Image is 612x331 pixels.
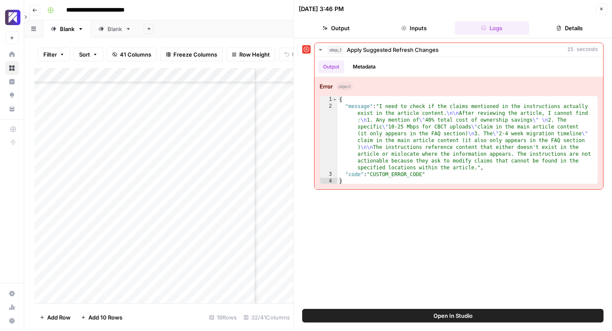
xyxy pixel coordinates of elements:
[74,48,103,61] button: Sort
[173,50,217,59] span: Freeze Columns
[377,21,451,35] button: Inputs
[240,311,293,324] div: 32/41 Columns
[43,50,57,59] span: Filter
[76,311,127,324] button: Add 10 Rows
[327,46,343,54] span: step_1
[348,60,381,73] button: Metadata
[38,48,70,61] button: Filter
[302,309,603,322] button: Open In Studio
[5,102,19,116] a: Your Data
[88,313,122,322] span: Add 10 Rows
[320,96,337,103] div: 1
[299,5,344,13] div: [DATE] 3:46 PM
[533,21,607,35] button: Details
[5,300,19,314] a: Usage
[299,21,373,35] button: Output
[206,311,240,324] div: 19 Rows
[108,25,122,33] div: Blank
[320,171,337,178] div: 3
[239,50,270,59] span: Row Height
[332,96,337,103] span: Toggle code folding, rows 1 through 4
[320,178,337,185] div: 4
[226,48,275,61] button: Row Height
[5,48,19,61] a: Home
[567,46,598,54] span: 15 seconds
[314,43,603,57] button: 15 seconds
[5,10,20,25] img: Overjet - Test Logo
[433,311,473,320] span: Open In Studio
[320,103,337,171] div: 2
[279,48,312,61] button: Undo
[455,21,529,35] button: Logs
[314,57,603,189] div: 15 seconds
[320,82,333,91] strong: Error
[91,20,139,37] a: Blank
[336,83,353,90] span: object
[5,314,19,328] button: Help + Support
[120,50,151,59] span: 41 Columns
[347,46,439,54] span: Apply Suggested Refresh Changes
[5,75,19,88] a: Insights
[5,61,19,75] a: Browse
[318,60,344,73] button: Output
[160,48,223,61] button: Freeze Columns
[60,25,74,33] div: Blank
[47,313,71,322] span: Add Row
[107,48,157,61] button: 41 Columns
[79,50,90,59] span: Sort
[5,7,19,28] button: Workspace: Overjet - Test
[43,20,91,37] a: Blank
[34,311,76,324] button: Add Row
[5,88,19,102] a: Opportunities
[5,287,19,300] a: Settings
